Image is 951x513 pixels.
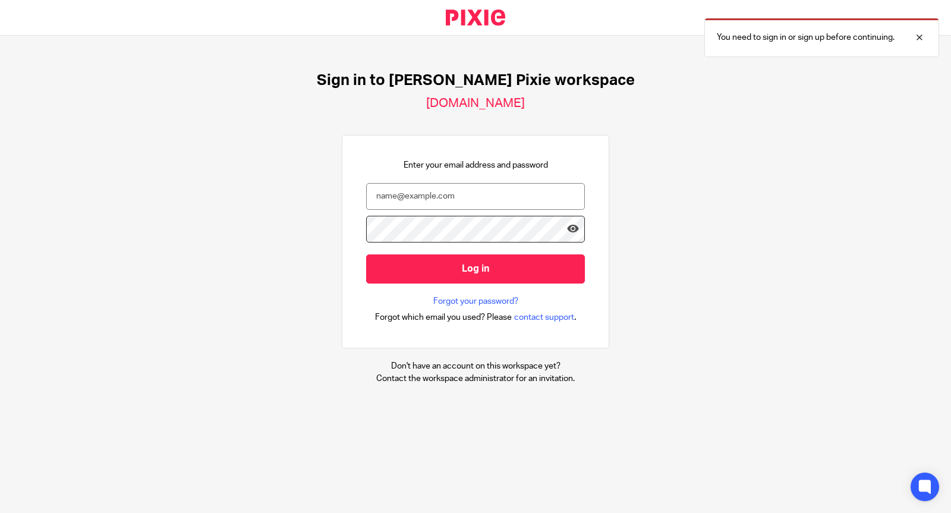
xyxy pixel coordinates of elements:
[317,71,635,90] h1: Sign in to [PERSON_NAME] Pixie workspace
[366,183,585,210] input: name@example.com
[404,159,548,171] p: Enter your email address and password
[366,254,585,284] input: Log in
[514,311,574,323] span: contact support
[717,32,895,43] p: You need to sign in or sign up before continuing.
[433,295,518,307] a: Forgot your password?
[376,373,575,385] p: Contact the workspace administrator for an invitation.
[375,311,512,323] span: Forgot which email you used? Please
[426,96,525,111] h2: [DOMAIN_NAME]
[375,310,577,324] div: .
[376,360,575,372] p: Don't have an account on this workspace yet?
